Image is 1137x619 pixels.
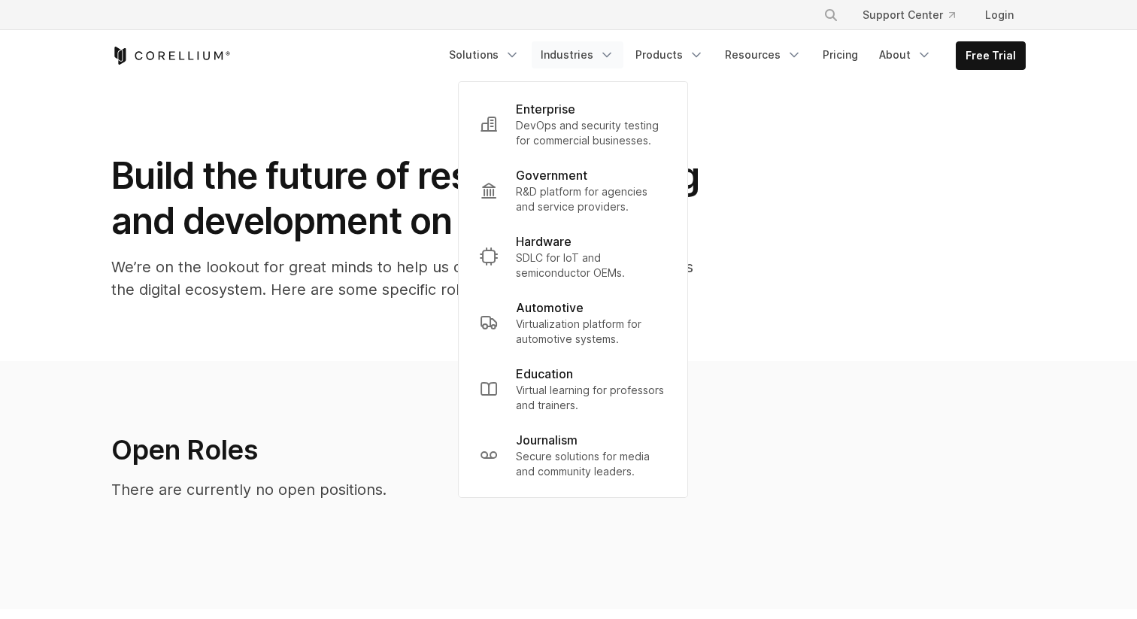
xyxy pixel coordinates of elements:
a: Automotive Virtualization platform for automotive systems. [468,290,678,356]
a: Solutions [440,41,529,68]
button: Search [817,2,844,29]
p: Education [516,365,573,383]
a: Pricing [814,41,867,68]
a: Free Trial [957,42,1025,69]
p: There are currently no open positions. [111,478,790,501]
div: Navigation Menu [805,2,1026,29]
a: Login [973,2,1026,29]
a: Products [626,41,713,68]
a: Government R&D platform for agencies and service providers. [468,157,678,223]
a: About [870,41,941,68]
a: Journalism Secure solutions for media and community leaders. [468,422,678,488]
h2: Open Roles [111,433,790,466]
p: Hardware [516,232,572,250]
a: Support Center [850,2,967,29]
p: Virtual learning for professors and trainers. [516,383,666,413]
p: Secure solutions for media and community leaders. [516,449,666,479]
p: Virtualization platform for automotive systems. [516,317,666,347]
div: Navigation Menu [440,41,1026,70]
a: Industries [532,41,623,68]
p: Government [516,166,587,184]
p: Enterprise [516,100,575,118]
p: R&D platform for agencies and service providers. [516,184,666,214]
p: SDLC for IoT and semiconductor OEMs. [516,250,666,281]
a: Education Virtual learning for professors and trainers. [468,356,678,422]
p: DevOps and security testing for commercial businesses. [516,118,666,148]
a: Resources [716,41,811,68]
a: Corellium Home [111,47,231,65]
a: Hardware SDLC for IoT and semiconductor OEMs. [468,223,678,290]
h1: Build the future of research, testing and development on Arm. [111,153,713,244]
p: We’re on the lookout for great minds to help us deliver stellar experiences across the digital ec... [111,256,713,301]
p: Journalism [516,431,578,449]
p: Automotive [516,299,584,317]
a: Enterprise DevOps and security testing for commercial businesses. [468,91,678,157]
